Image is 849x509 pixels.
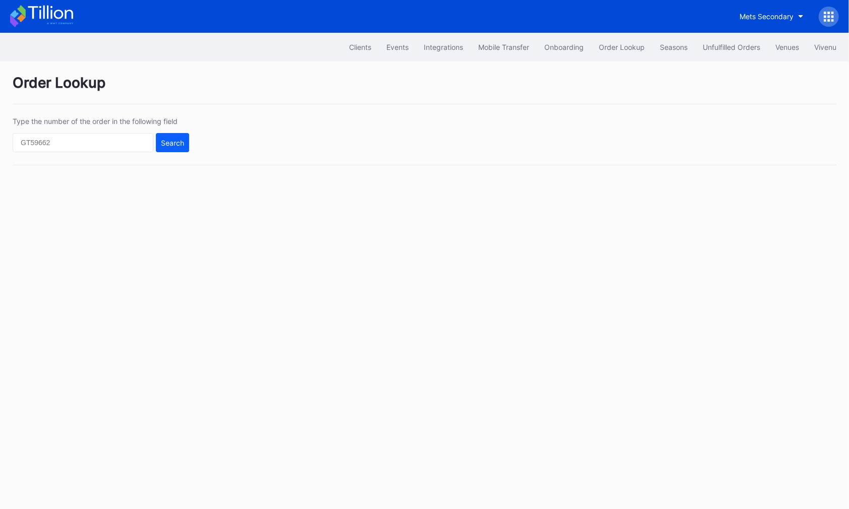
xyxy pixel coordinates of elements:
[13,117,189,125] div: Type the number of the order in the following field
[537,38,591,56] button: Onboarding
[349,43,371,51] div: Clients
[13,74,836,104] div: Order Lookup
[660,43,688,51] div: Seasons
[652,38,695,56] button: Seasons
[775,43,799,51] div: Venues
[768,38,807,56] button: Venues
[807,38,844,56] button: Vivenu
[161,139,184,147] div: Search
[599,43,645,51] div: Order Lookup
[544,43,584,51] div: Onboarding
[424,43,463,51] div: Integrations
[156,133,189,152] button: Search
[814,43,836,51] div: Vivenu
[379,38,416,56] button: Events
[740,12,794,21] div: Mets Secondary
[342,38,379,56] button: Clients
[386,43,409,51] div: Events
[416,38,471,56] button: Integrations
[703,43,760,51] div: Unfulfilled Orders
[471,38,537,56] button: Mobile Transfer
[695,38,768,56] button: Unfulfilled Orders
[13,133,153,152] input: GT59662
[591,38,652,56] button: Order Lookup
[478,43,529,51] div: Mobile Transfer
[732,7,811,26] button: Mets Secondary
